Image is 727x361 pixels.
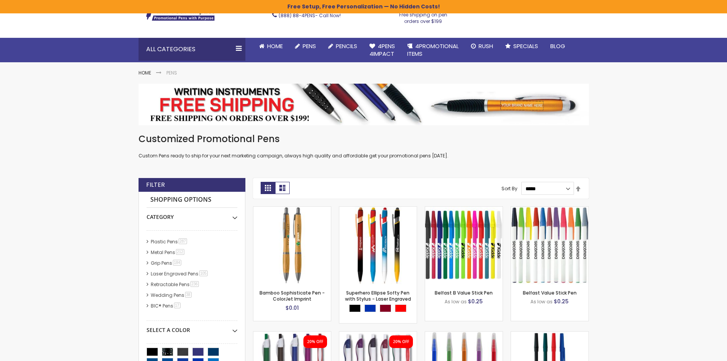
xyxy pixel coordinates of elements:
a: Superhero Ellipse Softy Pen with Stylus - Laser Engraved [339,206,417,213]
span: Rush [479,42,493,50]
span: As low as [445,298,467,305]
a: Laser Engraved Pens105 [149,270,211,277]
div: Black [349,304,361,312]
a: Bamboo Sophisticate Pen - ColorJet Imprint [253,206,331,213]
img: Bamboo Sophisticate Pen - ColorJet Imprint [253,207,331,284]
div: Red [395,304,406,312]
div: Category [147,208,237,221]
img: Superhero Ellipse Softy Pen with Stylus - Laser Engraved [339,207,417,284]
span: 236 [190,281,199,287]
a: Pencils [322,38,363,55]
a: Belfast Value Stick Pen [523,290,577,296]
span: Specials [513,42,538,50]
a: Belfast Translucent Value Stick Pen [425,331,503,338]
a: 4Pens4impact [363,38,401,63]
span: Pencils [336,42,357,50]
span: 105 [199,270,208,276]
strong: Grid [261,182,275,194]
label: Sort By [501,185,517,192]
a: Belfast Value Stick Pen [511,206,588,213]
a: BIC® Pens17 [149,303,183,309]
a: Oak Pen [339,331,417,338]
a: Pens [289,38,322,55]
a: Superhero Ellipse Softy Pen with Stylus - Laser Engraved [345,290,411,302]
span: 4Pens 4impact [369,42,395,58]
a: Rush [465,38,499,55]
span: 212 [176,249,185,255]
span: Home [267,42,283,50]
a: Corporate Promo Stick Pen [511,331,588,338]
span: As low as [530,298,553,305]
div: 20% OFF [393,339,409,345]
h1: Customized Promotional Pens [139,133,589,145]
span: Blog [550,42,565,50]
div: Free shipping on pen orders over $199 [391,9,455,24]
img: Pens [139,84,589,125]
span: 287 [179,238,187,244]
a: Home [139,70,151,76]
span: - Call Now! [279,12,341,19]
img: Belfast B Value Stick Pen [425,207,503,284]
a: Metal Pens212 [149,249,187,256]
a: Retractable Pens236 [149,281,202,288]
div: Custom Pens ready to ship for your next marketing campaign, always high quality and affordable ge... [139,133,589,159]
a: Specials [499,38,544,55]
a: Blog [544,38,571,55]
span: $0.25 [468,298,483,305]
div: 20% OFF [307,339,323,345]
span: 4PROMOTIONAL ITEMS [407,42,459,58]
div: Blue [364,304,376,312]
a: Bamboo Sophisticate Pen - ColorJet Imprint [260,290,325,302]
a: Grip Pens184 [149,260,184,266]
a: Plastic Pens287 [149,238,190,245]
strong: Filter [146,181,165,189]
a: Belfast B Value Stick Pen [435,290,493,296]
div: Burgundy [380,304,391,312]
img: Belfast Value Stick Pen [511,207,588,284]
a: (888) 88-4PENS [279,12,315,19]
div: All Categories [139,38,245,61]
span: 17 [174,303,181,308]
span: Pens [303,42,316,50]
span: $0.01 [285,304,299,312]
a: Oak Pen Solid [253,331,331,338]
span: 38 [185,292,192,298]
a: 4PROMOTIONALITEMS [401,38,465,63]
strong: Pens [166,70,177,76]
a: Belfast B Value Stick Pen [425,206,503,213]
strong: Shopping Options [147,192,237,208]
span: $0.25 [554,298,569,305]
a: Home [253,38,289,55]
div: Select A Color [147,321,237,334]
span: 184 [173,260,182,265]
a: Wedding Pens38 [149,292,194,298]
